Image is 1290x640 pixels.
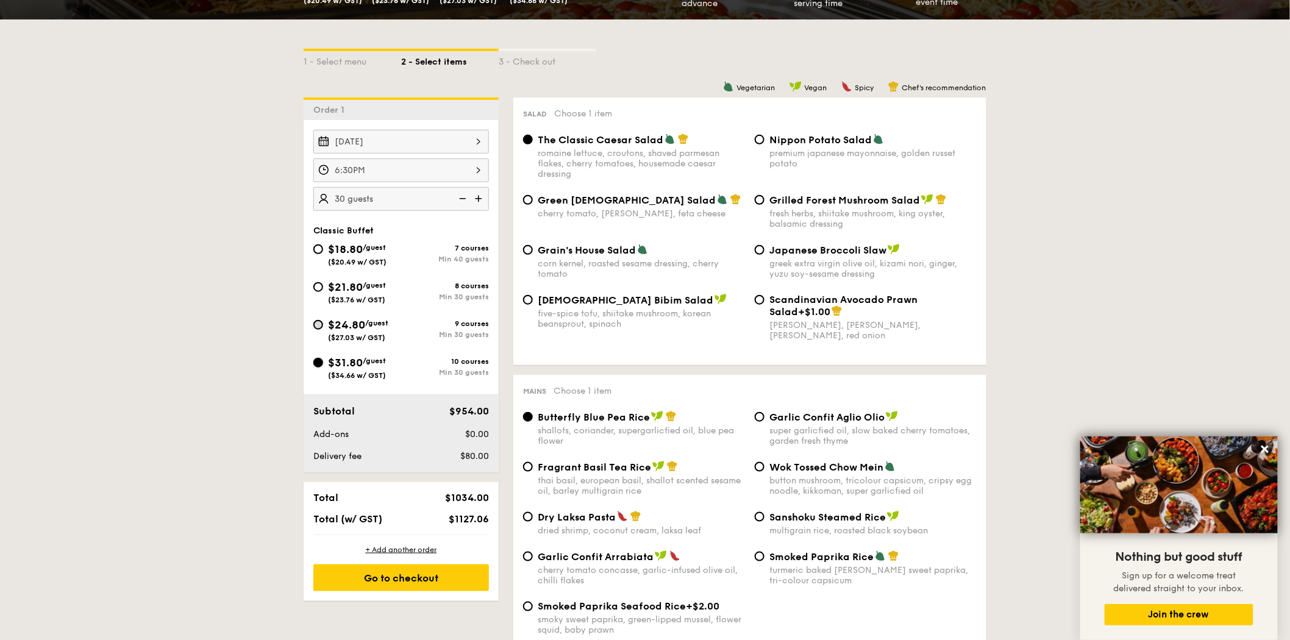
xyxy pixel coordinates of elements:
[449,405,489,417] span: $954.00
[538,208,745,219] div: cherry tomato, [PERSON_NAME], feta cheese
[1105,604,1253,625] button: Join the crew
[769,475,977,496] div: button mushroom, tricolour capsicum, cripsy egg noodle, kikkoman, super garlicfied oil
[313,320,323,330] input: $24.80/guest($27.03 w/ GST)9 coursesMin 30 guests
[841,81,852,92] img: icon-spicy.37a8142b.svg
[1114,571,1244,594] span: Sign up for a welcome treat delivered straight to your inbox.
[538,511,616,523] span: Dry Laksa Pasta
[460,451,489,461] span: $80.00
[769,320,977,341] div: [PERSON_NAME], [PERSON_NAME], [PERSON_NAME], red onion
[401,368,489,377] div: Min 30 guests
[888,244,900,255] img: icon-vegan.f8ff3823.svg
[804,84,827,92] span: Vegan
[755,195,764,205] input: Grilled Forest Mushroom Saladfresh herbs, shiitake mushroom, king oyster, balsamic dressing
[886,411,898,422] img: icon-vegan.f8ff3823.svg
[902,84,986,92] span: Chef's recommendation
[313,130,489,154] input: Event date
[328,356,363,369] span: $31.80
[304,51,401,68] div: 1 - Select menu
[538,294,713,306] span: [DEMOGRAPHIC_DATA] Bibim Salad
[363,357,386,365] span: /guest
[523,295,533,305] input: [DEMOGRAPHIC_DATA] Bibim Saladfive-spice tofu, shiitake mushroom, korean beansprout, spinach
[328,280,363,294] span: $21.80
[798,306,830,318] span: +$1.00
[769,425,977,446] div: super garlicfied oil, slow baked cherry tomatoes, garden fresh thyme
[313,358,323,368] input: $31.80/guest($34.66 w/ GST)10 coursesMin 30 guests
[769,194,920,206] span: Grilled Forest Mushroom Salad
[669,550,680,561] img: icon-spicy.37a8142b.svg
[769,411,885,423] span: Garlic Confit Aglio Olio
[523,135,533,144] input: The Classic Caesar Saladromaine lettuce, croutons, shaved parmesan flakes, cherry tomatoes, house...
[313,244,323,254] input: $18.80/guest($20.49 w/ GST)7 coursesMin 40 guests
[655,550,667,561] img: icon-vegan.f8ff3823.svg
[328,371,386,380] span: ($34.66 w/ GST)
[313,105,349,115] span: Order 1
[686,600,719,612] span: +$2.00
[313,564,489,591] div: Go to checkout
[789,81,802,92] img: icon-vegan.f8ff3823.svg
[401,255,489,263] div: Min 40 guests
[1080,436,1278,533] img: DSC07876-Edit02-Large.jpeg
[401,51,499,68] div: 2 - Select items
[538,244,636,256] span: Grain's House Salad
[328,258,387,266] span: ($20.49 w/ GST)
[665,133,675,144] img: icon-vegetarian.fe4039eb.svg
[328,333,385,342] span: ($27.03 w/ GST)
[652,461,665,472] img: icon-vegan.f8ff3823.svg
[365,319,388,327] span: /guest
[401,357,489,366] div: 10 courses
[769,134,872,146] span: Nippon Potato Salad
[538,148,745,179] div: romaine lettuce, croutons, shaved parmesan flakes, cherry tomatoes, housemade caesar dressing
[723,81,734,92] img: icon-vegetarian.fe4039eb.svg
[538,194,716,206] span: Green [DEMOGRAPHIC_DATA] Salad
[755,462,764,472] input: Wok Tossed Chow Meinbutton mushroom, tricolour capsicum, cripsy egg noodle, kikkoman, super garli...
[401,244,489,252] div: 7 courses
[769,148,977,169] div: premium japanese mayonnaise, golden russet potato
[523,110,547,118] span: Salad
[755,245,764,255] input: Japanese Broccoli Slawgreek extra virgin olive oil, kizami nori, ginger, yuzu soy-sesame dressing
[523,462,533,472] input: Fragrant Basil Tea Ricethai basil, european basil, shallot scented sesame oil, barley multigrain ...
[313,158,489,182] input: Event time
[538,258,745,279] div: corn kernel, roasted sesame dressing, cherry tomato
[885,461,896,472] img: icon-vegetarian.fe4039eb.svg
[538,134,663,146] span: The Classic Caesar Salad
[538,600,686,612] span: Smoked Paprika Seafood Rice
[554,108,612,119] span: Choose 1 item
[401,293,489,301] div: Min 30 guests
[921,194,933,205] img: icon-vegan.f8ff3823.svg
[538,461,651,473] span: Fragrant Basil Tea Rice
[755,295,764,305] input: Scandinavian Avocado Prawn Salad+$1.00[PERSON_NAME], [PERSON_NAME], [PERSON_NAME], red onion
[401,330,489,339] div: Min 30 guests
[667,461,678,472] img: icon-chef-hat.a58ddaea.svg
[538,411,650,423] span: Butterfly Blue Pea Rice
[499,51,596,68] div: 3 - Check out
[887,511,899,522] img: icon-vegan.f8ff3823.svg
[538,308,745,329] div: five-spice tofu, shiitake mushroom, korean beansprout, spinach
[445,492,489,503] span: $1034.00
[888,81,899,92] img: icon-chef-hat.a58ddaea.svg
[538,475,745,496] div: thai basil, european basil, shallot scented sesame oil, barley multigrain rice
[401,282,489,290] div: 8 courses
[637,244,648,255] img: icon-vegetarian.fe4039eb.svg
[328,243,363,256] span: $18.80
[328,296,385,304] span: ($23.76 w/ GST)
[755,552,764,561] input: Smoked Paprika Riceturmeric baked [PERSON_NAME] sweet paprika, tri-colour capsicum
[769,511,886,523] span: Sanshoku Steamed Rice
[755,512,764,522] input: Sanshoku Steamed Ricemultigrain rice, roasted black soybean
[523,552,533,561] input: Garlic Confit Arrabiatacherry tomato concasse, garlic-infused olive oil, chilli flakes
[538,614,745,635] div: smoky sweet paprika, green-lipped mussel, flower squid, baby prawn
[755,135,764,144] input: Nippon Potato Saladpremium japanese mayonnaise, golden russet potato
[523,245,533,255] input: Grain's House Saladcorn kernel, roasted sesame dressing, cherry tomato
[363,243,386,252] span: /guest
[313,545,489,555] div: + Add another order
[452,187,471,210] img: icon-reduce.1d2dbef1.svg
[873,133,884,144] img: icon-vegetarian.fe4039eb.svg
[313,282,323,292] input: $21.80/guest($23.76 w/ GST)8 coursesMin 30 guests
[666,411,677,422] img: icon-chef-hat.a58ddaea.svg
[769,258,977,279] div: greek extra virgin olive oil, kizami nori, ginger, yuzu soy-sesame dressing
[313,513,382,525] span: Total (w/ GST)
[730,194,741,205] img: icon-chef-hat.a58ddaea.svg
[769,294,918,318] span: Scandinavian Avocado Prawn Salad
[651,411,663,422] img: icon-vegan.f8ff3823.svg
[855,84,874,92] span: Spicy
[538,565,745,586] div: cherry tomato concasse, garlic-infused olive oil, chilli flakes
